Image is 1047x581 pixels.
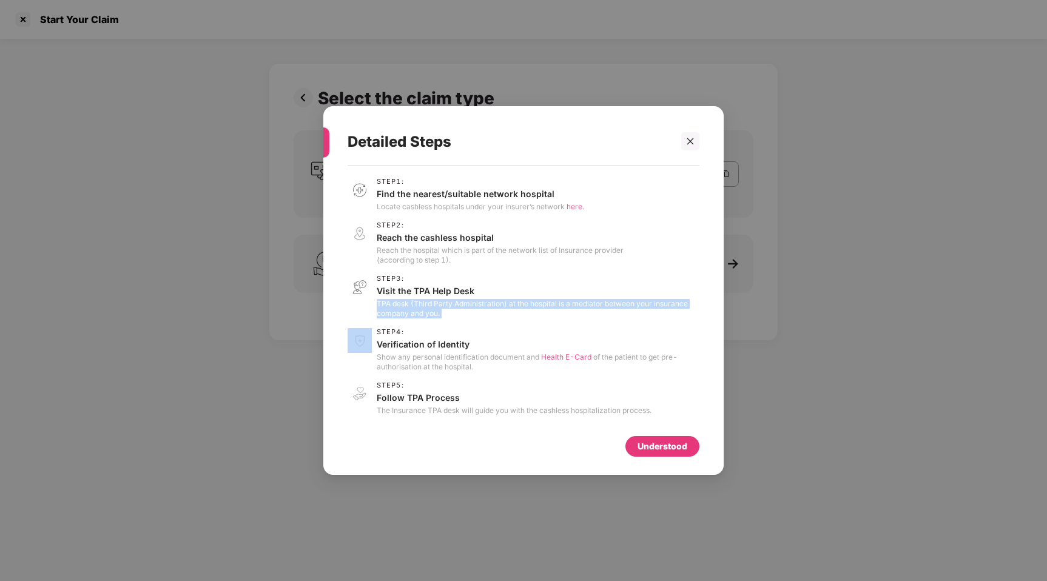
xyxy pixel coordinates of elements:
span: Step 3 : [377,275,699,283]
span: Step 5 : [377,381,651,389]
p: Reach the cashless hospital [377,232,624,243]
img: svg+xml;base64,PHN2ZyB3aWR0aD0iNDAiIGhlaWdodD0iNDEiIHZpZXdCb3g9IjAgMCA0MCA0MSIgZmlsbD0ibm9uZSIgeG... [348,381,372,406]
span: Step 1 : [377,178,584,186]
img: svg+xml;base64,PHN2ZyB3aWR0aD0iNDAiIGhlaWdodD0iNDEiIHZpZXdCb3g9IjAgMCA0MCA0MSIgZmlsbD0ibm9uZSIgeG... [348,328,372,353]
img: svg+xml;base64,PHN2ZyB3aWR0aD0iNDAiIGhlaWdodD0iNDEiIHZpZXdCb3g9IjAgMCA0MCA0MSIgZmlsbD0ibm9uZSIgeG... [348,178,372,203]
p: Locate cashless hospitals under your insurer’s network [377,202,584,212]
p: Find the nearest/suitable network hospital [377,188,584,200]
span: Health E-Card [541,352,591,361]
p: Reach the hospital which is part of the network list of Insurance provider (according to step 1). [377,246,624,265]
div: Detailed Steps [348,118,670,166]
p: The Insurance TPA desk will guide you with the cashless hospitalization process. [377,406,651,415]
p: Verification of Identity [377,338,699,350]
span: Step 2 : [377,221,624,229]
span: here. [567,202,584,211]
p: Visit the TPA Help Desk [377,285,699,297]
p: TPA desk (Third Party Administration) at the hospital is a mediator between your insurance compan... [377,299,699,318]
img: svg+xml;base64,PHN2ZyB3aWR0aD0iNDAiIGhlaWdodD0iNDEiIHZpZXdCb3g9IjAgMCA0MCA0MSIgZmlsbD0ibm9uZSIgeG... [348,275,372,300]
div: Understood [638,440,687,453]
img: svg+xml;base64,PHN2ZyB3aWR0aD0iNDAiIGhlaWdodD0iNDEiIHZpZXdCb3g9IjAgMCA0MCA0MSIgZmlsbD0ibm9uZSIgeG... [348,221,372,246]
p: Follow TPA Process [377,392,651,403]
span: close [686,137,695,146]
span: Step 4 : [377,328,699,336]
p: Show any personal identification document and of the patient to get pre-authorisation at the hosp... [377,352,699,372]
